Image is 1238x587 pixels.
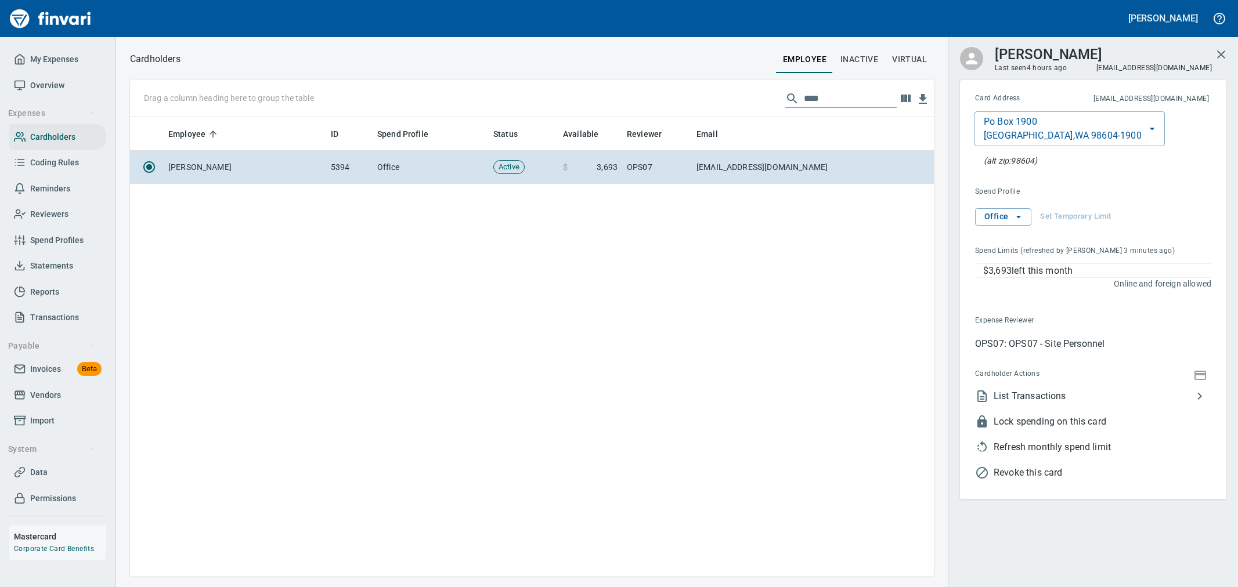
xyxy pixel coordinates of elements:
span: Payable [8,339,96,353]
span: Spend Profiles [30,233,84,248]
button: Show Card Number [1192,367,1209,382]
p: [GEOGRAPHIC_DATA] , WA 98604-1900 [984,129,1142,143]
span: ID [331,127,353,141]
button: Expenses [3,103,100,124]
h3: [PERSON_NAME] [995,44,1102,63]
button: Choose columns to display [897,90,914,107]
h5: [PERSON_NAME] [1128,12,1198,24]
span: Coding Rules [30,155,79,170]
button: System [3,439,100,460]
span: Available [563,127,598,141]
span: Vendors [30,388,61,403]
span: My Expenses [30,52,78,67]
span: This is the email address for cardholder receipts [1057,93,1209,105]
td: OPS07 [622,151,692,184]
span: Set Temporary Limit [1040,210,1111,223]
span: Beta [77,363,102,376]
span: Employee [168,127,205,141]
span: Expense Reviewer [975,315,1121,327]
span: Email [696,127,733,141]
span: Overview [30,78,64,93]
a: Import [9,408,106,434]
td: Office [373,151,489,184]
td: [PERSON_NAME] [164,151,326,184]
td: [EMAIL_ADDRESS][DOMAIN_NAME] [692,151,854,184]
button: Payable [3,335,100,357]
a: Overview [9,73,106,99]
a: InvoicesBeta [9,356,106,382]
span: Import [30,414,55,428]
span: Email [696,127,718,141]
a: Vendors [9,382,106,408]
span: ID [331,127,338,141]
time: 4 hours ago [1027,64,1067,72]
span: 3,693 [597,161,618,173]
td: 5394 [326,151,373,184]
span: Permissions [30,491,76,506]
img: Finvari [7,5,94,32]
a: My Expenses [9,46,106,73]
span: [EMAIL_ADDRESS][DOMAIN_NAME] [1095,63,1213,73]
span: Reviewer [627,127,677,141]
span: Refresh monthly spend limit [994,440,1211,454]
span: Cardholders [30,130,75,144]
button: Po Box 1900[GEOGRAPHIC_DATA],WA 98604-1900 [974,111,1165,146]
a: Cardholders [9,124,106,150]
span: Data [30,465,48,480]
p: $3,693 left this month [983,264,1211,278]
span: Spend Profile [975,186,1114,198]
button: Close cardholder [1207,41,1235,68]
span: virtual [892,52,927,67]
button: Set Temporary Limit [1037,208,1114,226]
a: Statements [9,253,106,279]
span: Status [493,127,518,141]
a: Reviewers [9,201,106,227]
h6: Mastercard [14,530,106,543]
a: Reminders [9,176,106,202]
span: Card Address [975,93,1057,104]
button: [PERSON_NAME] [1125,9,1201,27]
a: Corporate Card Benefits [14,545,94,553]
nav: breadcrumb [130,52,181,66]
span: System [8,442,96,456]
a: Spend Profiles [9,227,106,253]
span: Cardholder Actions [975,368,1116,380]
span: Transactions [30,310,79,325]
span: Inactive [840,52,878,67]
span: employee [783,52,826,67]
a: Permissions [9,485,106,512]
a: Data [9,459,106,485]
a: Coding Rules [9,150,106,176]
span: Employee [168,127,221,141]
span: Expenses [8,106,96,121]
span: Reports [30,285,59,299]
p: OPS07: OPS07 - Site Personnel [975,337,1211,351]
p: Cardholders [130,52,181,66]
span: Spend Profile [377,127,428,141]
p: At the pump (or any AVS check), this zip will also be accepted [984,155,1037,166]
a: Transactions [9,305,106,331]
p: Po Box 1900 [984,115,1037,129]
span: $ [563,161,568,173]
p: Online and foreign allowed [966,278,1211,289]
span: Active [494,162,524,173]
span: Reviewer [627,127,662,141]
p: Drag a column heading here to group the table [144,92,314,104]
span: Statements [30,259,73,273]
button: Download Table [914,90,932,108]
span: Status [493,127,533,141]
span: Lock spending on this card [994,415,1211,429]
span: Available [563,127,613,141]
a: Reports [9,279,106,305]
span: Invoices [30,362,61,376]
span: Spend Profile [377,127,443,141]
span: Revoke this card [994,466,1211,480]
span: Office [984,209,1022,224]
span: Spend Limits (refreshed by [PERSON_NAME] 3 minutes ago) [975,245,1192,257]
span: Reviewers [30,207,68,222]
span: Last seen [995,63,1067,74]
li: This will allow the the cardholder to use their full spend limit again [966,434,1211,460]
span: List Transactions [994,389,1193,403]
button: Office [975,208,1031,226]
